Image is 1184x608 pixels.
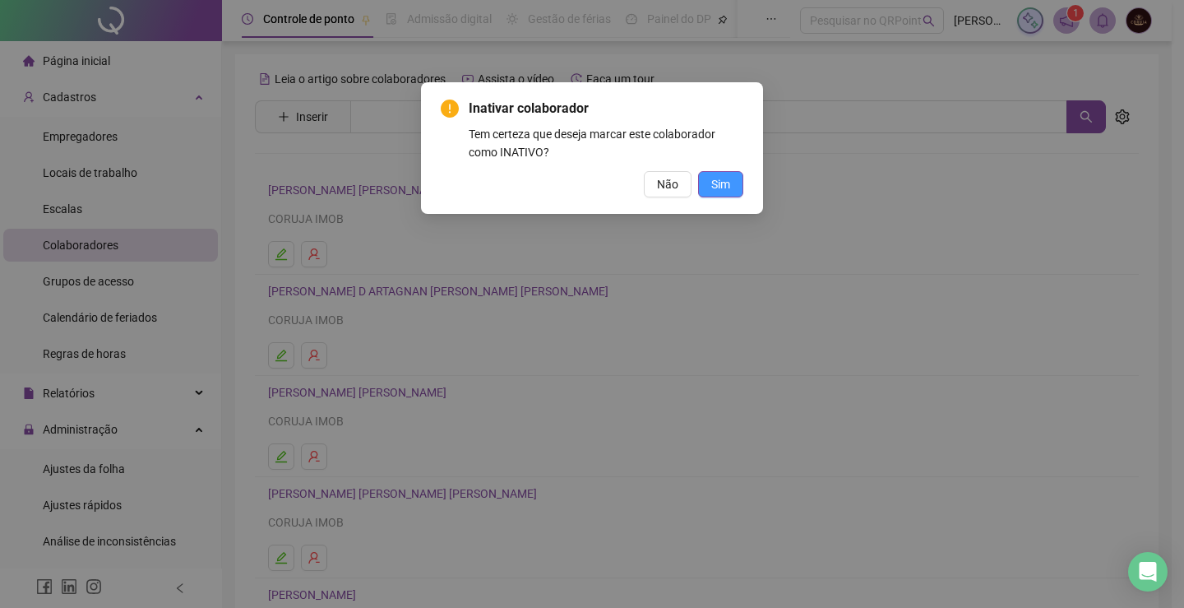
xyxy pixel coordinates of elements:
div: Open Intercom Messenger [1128,552,1168,592]
span: Não [657,175,678,193]
button: Sim [698,171,743,197]
span: Sim [711,175,730,193]
span: Tem certeza que deseja marcar este colaborador como INATIVO? [469,128,715,159]
span: exclamation-circle [441,100,459,118]
button: Não [644,171,691,197]
span: Inativar colaborador [469,100,589,116]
